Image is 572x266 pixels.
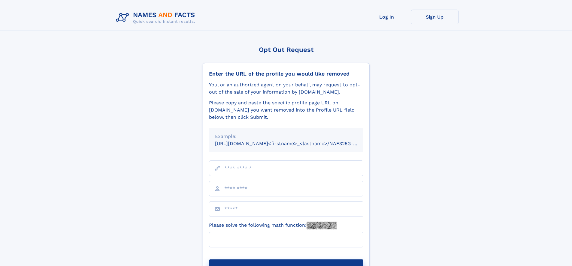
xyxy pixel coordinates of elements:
[113,10,200,26] img: Logo Names and Facts
[411,10,459,24] a: Sign Up
[209,70,363,77] div: Enter the URL of the profile you would like removed
[215,133,357,140] div: Example:
[209,222,337,229] label: Please solve the following math function:
[209,99,363,121] div: Please copy and paste the specific profile page URL on [DOMAIN_NAME] you want removed into the Pr...
[215,141,375,146] small: [URL][DOMAIN_NAME]<firstname>_<lastname>/NAF325G-xxxxxxxx
[209,81,363,96] div: You, or an authorized agent on your behalf, may request to opt-out of the sale of your informatio...
[363,10,411,24] a: Log In
[203,46,370,53] div: Opt Out Request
